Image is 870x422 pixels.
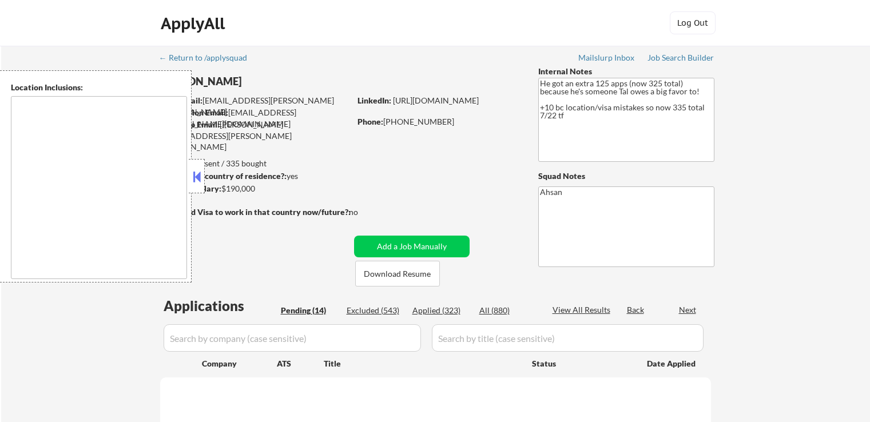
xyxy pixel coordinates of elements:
div: ← Return to /applysquad [159,54,258,62]
div: ApplyAll [161,14,228,33]
a: [URL][DOMAIN_NAME] [393,95,479,105]
div: [PERSON_NAME][EMAIL_ADDRESS][PERSON_NAME][DOMAIN_NAME] [160,119,350,153]
div: All (880) [479,305,537,316]
div: yes [160,170,347,182]
div: [EMAIL_ADDRESS][PERSON_NAME][DOMAIN_NAME] [161,95,350,117]
input: Search by title (case sensitive) [432,324,704,352]
a: Mailslurp Inbox [578,53,635,65]
div: Title [324,358,521,369]
div: Mailslurp Inbox [578,54,635,62]
div: Job Search Builder [647,54,714,62]
div: ATS [277,358,324,369]
div: Back [627,304,645,316]
div: Next [679,304,697,316]
div: Applied (323) [412,305,470,316]
input: Search by company (case sensitive) [164,324,421,352]
div: 323 sent / 335 bought [160,158,350,169]
div: Location Inclusions: [11,82,187,93]
strong: LinkedIn: [357,95,391,105]
div: Excluded (543) [347,305,404,316]
button: Add a Job Manually [354,236,470,257]
div: [PHONE_NUMBER] [357,116,519,128]
button: Download Resume [355,261,440,286]
div: Applications [164,299,277,313]
strong: Phone: [357,117,383,126]
div: Pending (14) [281,305,338,316]
div: [PERSON_NAME] [160,74,395,89]
div: Internal Notes [538,66,714,77]
strong: Will need Visa to work in that country now/future?: [160,207,351,217]
button: Log Out [670,11,716,34]
div: Company [202,358,277,369]
div: no [349,206,382,218]
div: $190,000 [160,183,350,194]
a: ← Return to /applysquad [159,53,258,65]
strong: Can work in country of residence?: [160,171,287,181]
div: View All Results [553,304,614,316]
div: Date Applied [647,358,697,369]
div: Status [532,353,630,373]
div: Squad Notes [538,170,714,182]
div: [EMAIL_ADDRESS][PERSON_NAME][DOMAIN_NAME] [161,107,350,129]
